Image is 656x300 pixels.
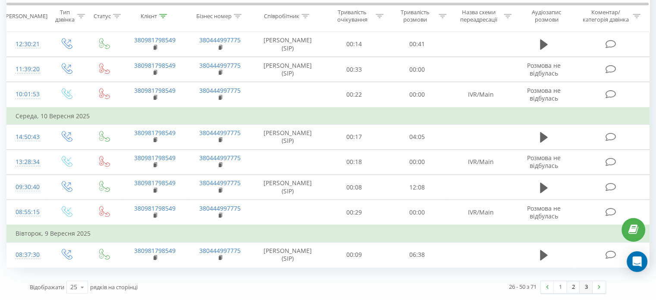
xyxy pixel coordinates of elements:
a: 380981798549 [134,36,176,44]
td: 00:00 [386,57,448,82]
div: [PERSON_NAME] [4,13,47,20]
a: 380444997775 [199,154,241,162]
a: 1 [554,281,567,293]
div: 08:37:30 [16,246,38,263]
div: Статус [94,13,111,20]
a: 380444997775 [199,36,241,44]
td: 00:00 [386,82,448,107]
span: Відображати [30,283,64,291]
a: 380444997775 [199,179,241,187]
a: 380444997775 [199,204,241,212]
a: 380981798549 [134,204,176,212]
a: 3 [580,281,593,293]
span: рядків на сторінці [90,283,138,291]
div: Тип дзвінка [54,9,75,24]
span: Розмова не відбулась [527,86,561,102]
div: 09:30:40 [16,179,38,196]
td: Вівторок, 9 Вересня 2025 [7,225,650,242]
span: Розмова не відбулась [527,61,561,77]
a: 2 [567,281,580,293]
td: [PERSON_NAME] (SIP) [253,57,323,82]
a: 380981798549 [134,86,176,95]
div: Назва схеми переадресації [456,9,502,24]
a: 380444997775 [199,129,241,137]
td: 00:00 [386,200,448,225]
td: 06:38 [386,242,448,267]
td: Середа, 10 Вересня 2025 [7,107,650,125]
td: 00:41 [386,32,448,57]
a: 380444997775 [199,246,241,255]
td: 00:22 [323,82,386,107]
a: 380444997775 [199,61,241,69]
td: IVR/Main [448,149,513,174]
div: Open Intercom Messenger [627,251,647,272]
span: Розмова не відбулась [527,204,561,220]
div: 13:28:34 [16,154,38,171]
a: 380981798549 [134,246,176,255]
td: 00:08 [323,175,386,200]
div: Коментар/категорія дзвінка [580,9,631,24]
div: 12:30:21 [16,36,38,53]
div: Співробітник [264,13,299,20]
td: [PERSON_NAME] (SIP) [253,242,323,267]
div: 25 [70,283,77,291]
div: Тривалість розмови [393,9,436,24]
a: 380981798549 [134,129,176,137]
td: [PERSON_NAME] (SIP) [253,32,323,57]
div: 08:55:15 [16,204,38,221]
a: 380444997775 [199,86,241,95]
div: Клієнт [141,13,157,20]
td: 00:09 [323,242,386,267]
div: Тривалість очікування [331,9,374,24]
td: IVR/Main [448,82,513,107]
a: 380981798549 [134,61,176,69]
td: 00:17 [323,124,386,149]
div: Аудіозапис розмови [521,9,572,24]
td: [PERSON_NAME] (SIP) [253,175,323,200]
td: 04:05 [386,124,448,149]
div: 10:01:53 [16,86,38,103]
div: 26 - 50 з 71 [509,282,537,291]
td: 00:14 [323,32,386,57]
span: Розмова не відбулась [527,154,561,170]
div: 14:50:43 [16,129,38,145]
td: [PERSON_NAME] (SIP) [253,124,323,149]
div: 11:39:20 [16,61,38,78]
td: 00:00 [386,149,448,174]
td: 00:33 [323,57,386,82]
td: 12:08 [386,175,448,200]
td: 00:29 [323,200,386,225]
a: 380981798549 [134,179,176,187]
div: Бізнес номер [196,13,232,20]
td: IVR/Main [448,200,513,225]
td: 00:18 [323,149,386,174]
a: 380981798549 [134,154,176,162]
